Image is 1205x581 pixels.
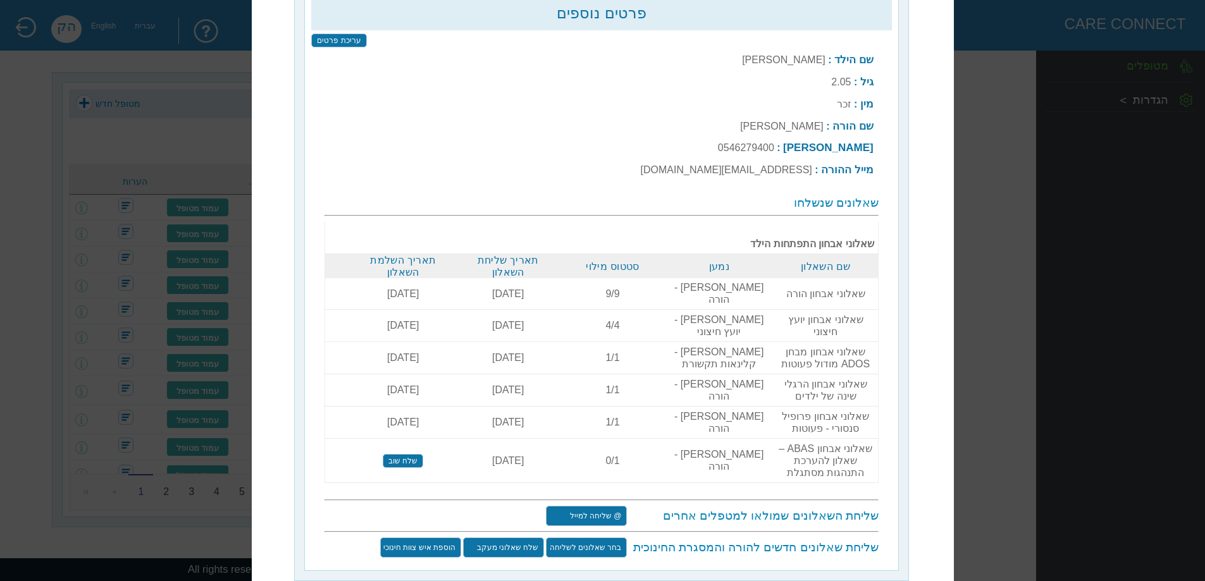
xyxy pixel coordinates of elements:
label: זכר [836,99,851,109]
td: [PERSON_NAME] - הורה [665,374,773,406]
span: שאלונים שנשלחו [793,196,878,209]
b: גיל [860,76,874,88]
b: [PERSON_NAME] [783,142,874,154]
b: שאלוני אבחון התפתחות הילד [354,225,874,250]
label: [PERSON_NAME] [740,121,824,131]
b: : [826,121,829,131]
td: [PERSON_NAME] - יועץ חיצוני [665,309,773,341]
th: תאריך שליחת השאלון [455,254,560,278]
label: [EMAIL_ADDRESS][DOMAIN_NAME] [640,164,812,175]
b: שם הורה [832,120,874,132]
td: [DATE] [455,309,560,341]
td: [PERSON_NAME] - הורה [665,278,773,310]
label: [PERSON_NAME] [742,54,825,65]
td: שאלוני אבחון פרופיל סנסורי - פעוטות [773,406,878,438]
td: [DATE] [350,341,455,374]
td: [DATE] [455,278,560,310]
td: [PERSON_NAME] - הורה [665,406,773,438]
td: [DATE] [455,406,560,438]
b: מייל ההורה [821,164,874,176]
td: 0/1 [560,438,665,482]
h3: שליחת השאלונים שמולאו למטפלים אחרים [629,509,879,523]
th: תאריך השלמת השאלון [350,254,455,278]
td: שאלוני אבחון הורה [773,278,878,310]
td: [DATE] [350,309,455,341]
td: [PERSON_NAME] - הורה [665,438,773,482]
input: @ שליחה למייל [546,506,627,526]
input: שלח שאלוני מעקב [463,537,544,558]
td: [PERSON_NAME] - קלינאות תקשורת [665,341,773,374]
label: 2.05 [831,76,851,87]
td: [DATE] [350,278,455,310]
b: מין [860,98,874,110]
td: 9/9 [560,278,665,310]
h3: שליחת שאלונים חדשים להורה והמסגרת החינוכית [629,541,879,554]
b: שם הילד [834,54,874,66]
td: [DATE] [350,374,455,406]
b: : [815,164,818,175]
td: שאלוני אבחון ABAS – שאלון להערכת התנהגות מסתגלת [773,438,878,482]
th: סטטוס מילוי [560,254,665,278]
label: 0546279400 [718,142,774,153]
td: 1/1 [560,406,665,438]
input: הוספת איש צוות חינוכי [380,537,461,558]
input: שלח שוב [383,453,423,467]
td: שאלוני אבחון יועץ חיצוני [773,309,878,341]
b: : [777,142,780,153]
th: שם השאלון [773,254,878,278]
td: [DATE] [455,341,560,374]
input: עריכת פרטים [311,34,366,47]
input: בחר שאלונים לשליחה [546,537,627,558]
th: נמען [665,254,773,278]
td: שאלוני אבחון מבחן ADOS מודול פעוטות [773,341,878,374]
b: : [854,76,857,87]
td: [DATE] [455,438,560,482]
h2: פרטים נוספים [318,4,885,22]
td: שאלוני אבחון הרגלי שינה של ילדים [773,374,878,406]
td: [DATE] [455,374,560,406]
td: 4/4 [560,309,665,341]
b: : [854,99,857,109]
td: 1/1 [560,341,665,374]
b: : [828,54,831,65]
td: 1/1 [560,374,665,406]
td: [DATE] [350,406,455,438]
